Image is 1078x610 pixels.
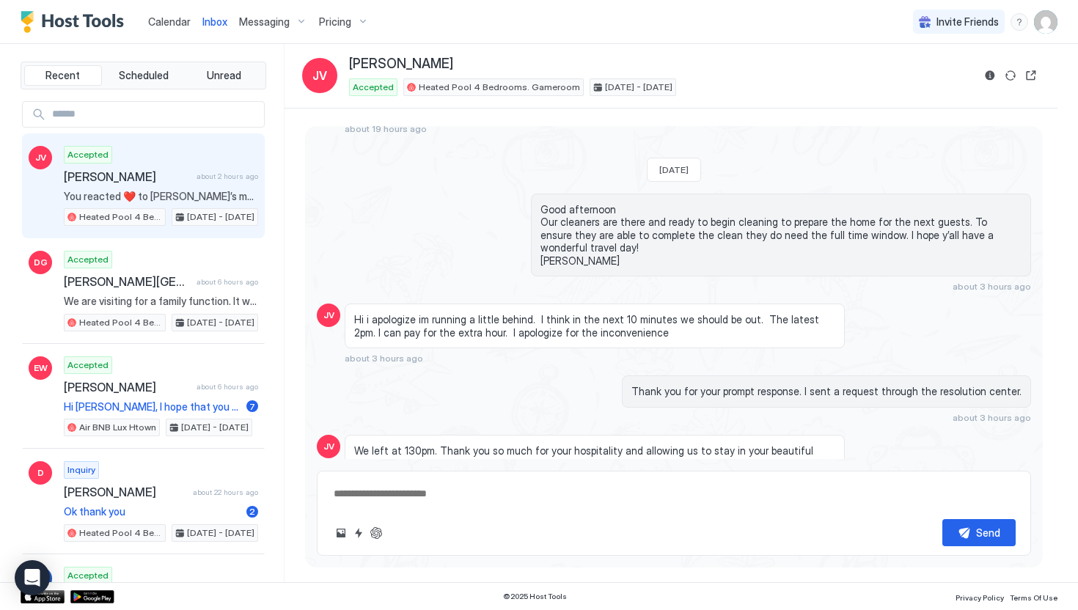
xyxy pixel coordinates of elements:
[1011,13,1028,31] div: menu
[956,593,1004,602] span: Privacy Policy
[936,15,999,29] span: Invite Friends
[187,316,254,329] span: [DATE] - [DATE]
[185,65,263,86] button: Unread
[239,15,290,29] span: Messaging
[79,210,162,224] span: Heated Pool 4 Bedrooms. Gameroom
[64,295,258,308] span: We are visiting for a family function. It will be 4 -6 of for the weekend
[67,148,109,161] span: Accepted
[202,14,227,29] a: Inbox
[197,172,258,181] span: about 2 hours ago
[956,589,1004,604] a: Privacy Policy
[187,210,254,224] span: [DATE] - [DATE]
[21,11,131,33] a: Host Tools Logo
[34,256,48,269] span: DG
[37,466,44,479] span: D
[64,505,241,518] span: Ok thank you
[79,316,162,329] span: Heated Pool 4 Bedrooms. Gameroom
[67,253,109,266] span: Accepted
[1022,67,1040,84] button: Open reservation
[79,421,156,434] span: Air BNB Lux Htown
[67,359,109,372] span: Accepted
[148,14,191,29] a: Calendar
[67,569,109,582] span: Accepted
[202,15,227,28] span: Inbox
[46,102,264,127] input: Input Field
[64,485,187,499] span: [PERSON_NAME]
[79,526,162,540] span: Heated Pool 4 Bedrooms. Gameroom
[1002,67,1019,84] button: Sync reservation
[319,15,351,29] span: Pricing
[659,164,689,175] span: [DATE]
[345,353,423,364] span: about 3 hours ago
[249,401,255,412] span: 7
[67,463,95,477] span: Inquiry
[367,524,385,542] button: ChatGPT Auto Reply
[503,592,567,601] span: © 2025 Host Tools
[953,281,1031,292] span: about 3 hours ago
[197,382,258,392] span: about 6 hours ago
[1010,589,1057,604] a: Terms Of Use
[15,560,50,595] div: Open Intercom Messenger
[181,421,249,434] span: [DATE] - [DATE]
[193,488,258,497] span: about 22 hours ago
[64,400,241,414] span: Hi [PERSON_NAME], I hope that you are enjoying your stay. I’m constantly trying to improve my gue...
[323,309,334,322] span: JV
[981,67,999,84] button: Reservation information
[24,65,102,86] button: Recent
[70,590,114,603] a: Google Play Store
[312,67,327,84] span: JV
[1034,10,1057,34] div: User profile
[540,203,1022,268] span: Good afternoon Our cleaners are there and ready to begin cleaning to prepare the home for the nex...
[345,123,427,134] span: about 19 hours ago
[197,277,258,287] span: about 6 hours ago
[419,81,580,94] span: Heated Pool 4 Bedrooms. Gameroom
[34,361,48,375] span: EW
[1010,593,1057,602] span: Terms Of Use
[64,169,191,184] span: [PERSON_NAME]
[148,15,191,28] span: Calendar
[119,69,169,82] span: Scheduled
[64,274,191,289] span: [PERSON_NAME][GEOGRAPHIC_DATA]
[942,519,1016,546] button: Send
[605,81,672,94] span: [DATE] - [DATE]
[354,444,835,470] span: We left at 130pm. Thank you so much for your hospitality and allowing us to stay in your beautifu...
[354,313,835,339] span: Hi i apologize im running a little behind. I think in the next 10 minutes we should be out. The l...
[249,506,255,517] span: 2
[187,526,254,540] span: [DATE] - [DATE]
[21,62,266,89] div: tab-group
[207,69,241,82] span: Unread
[976,525,1000,540] div: Send
[323,440,334,453] span: JV
[953,412,1031,423] span: about 3 hours ago
[631,385,1022,398] span: Thank you for your prompt response. I sent a request through the resolution center.
[64,380,191,394] span: [PERSON_NAME]
[35,151,46,164] span: JV
[64,190,258,203] span: You reacted ❤️ to [PERSON_NAME]’s message "We left at 130pm. Thank you so much for your hospitali...
[349,56,453,73] span: [PERSON_NAME]
[21,590,65,603] a: App Store
[350,524,367,542] button: Quick reply
[332,524,350,542] button: Upload image
[45,69,80,82] span: Recent
[353,81,394,94] span: Accepted
[105,65,183,86] button: Scheduled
